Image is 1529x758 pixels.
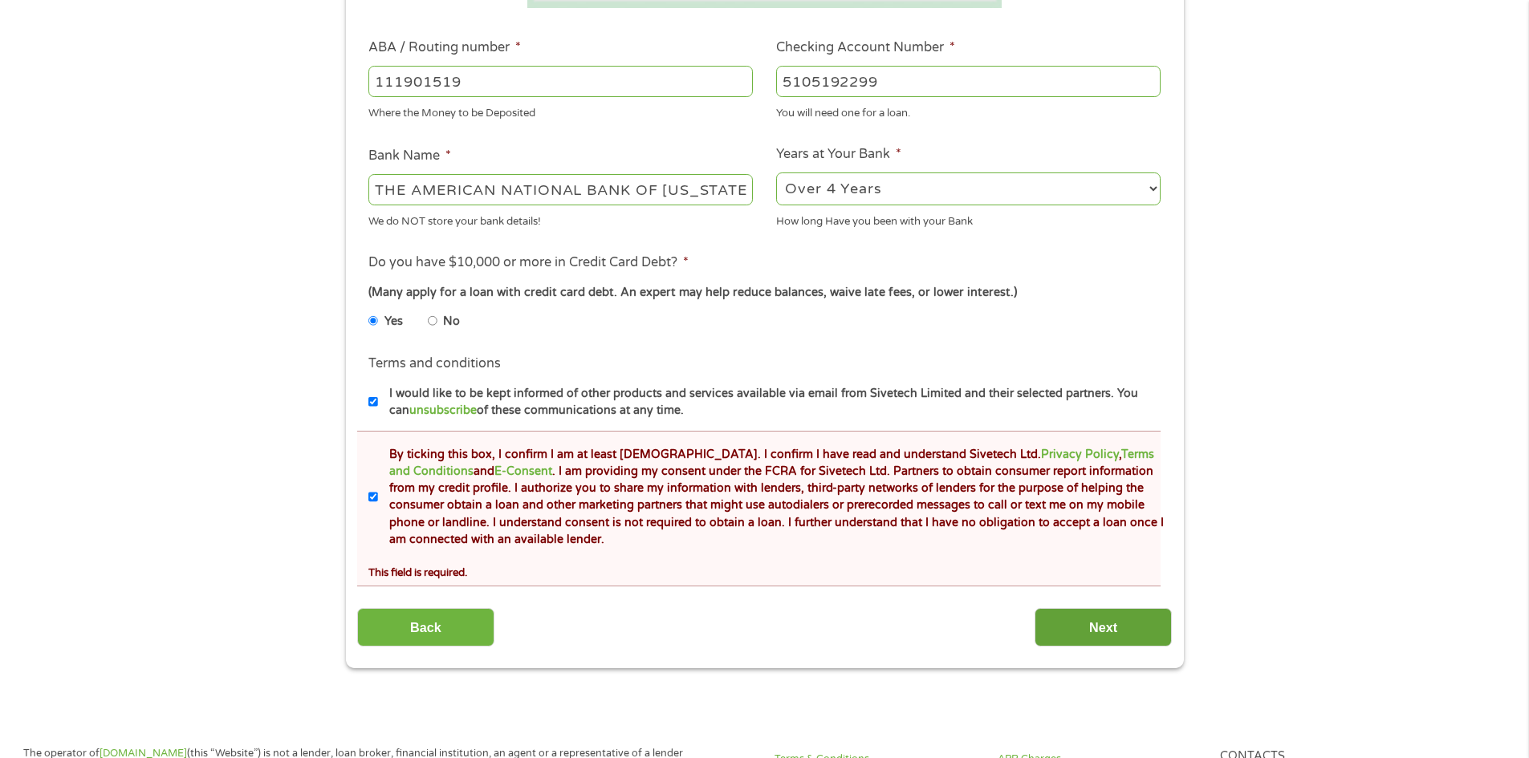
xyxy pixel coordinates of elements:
a: Privacy Policy [1041,448,1119,461]
div: You will need one for a loan. [776,99,1161,121]
label: Years at Your Bank [776,146,901,163]
a: E-Consent [494,464,552,478]
a: unsubscribe [409,403,477,417]
label: Bank Name [368,148,451,164]
label: Checking Account Number [776,39,955,56]
label: By ticking this box, I confirm I am at least [DEMOGRAPHIC_DATA]. I confirm I have read and unders... [378,446,1165,549]
div: Where the Money to be Deposited [368,99,753,121]
label: I would like to be kept informed of other products and services available via email from Sivetech... [378,385,1165,420]
a: Terms and Conditions [389,448,1154,478]
div: (Many apply for a loan with credit card debt. An expert may help reduce balances, waive late fees... [368,284,1160,302]
input: Next [1035,608,1172,647]
div: We do NOT store your bank details! [368,208,753,229]
input: 263177916 [368,66,753,96]
div: How long Have you been with your Bank [776,208,1161,229]
label: ABA / Routing number [368,39,521,56]
label: Terms and conditions [368,355,501,372]
label: Yes [384,313,403,330]
label: No [443,313,460,330]
input: Back [357,608,494,647]
div: This field is required. [368,559,1160,581]
input: 345634636 [776,66,1161,96]
label: Do you have $10,000 or more in Credit Card Debt? [368,254,689,271]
